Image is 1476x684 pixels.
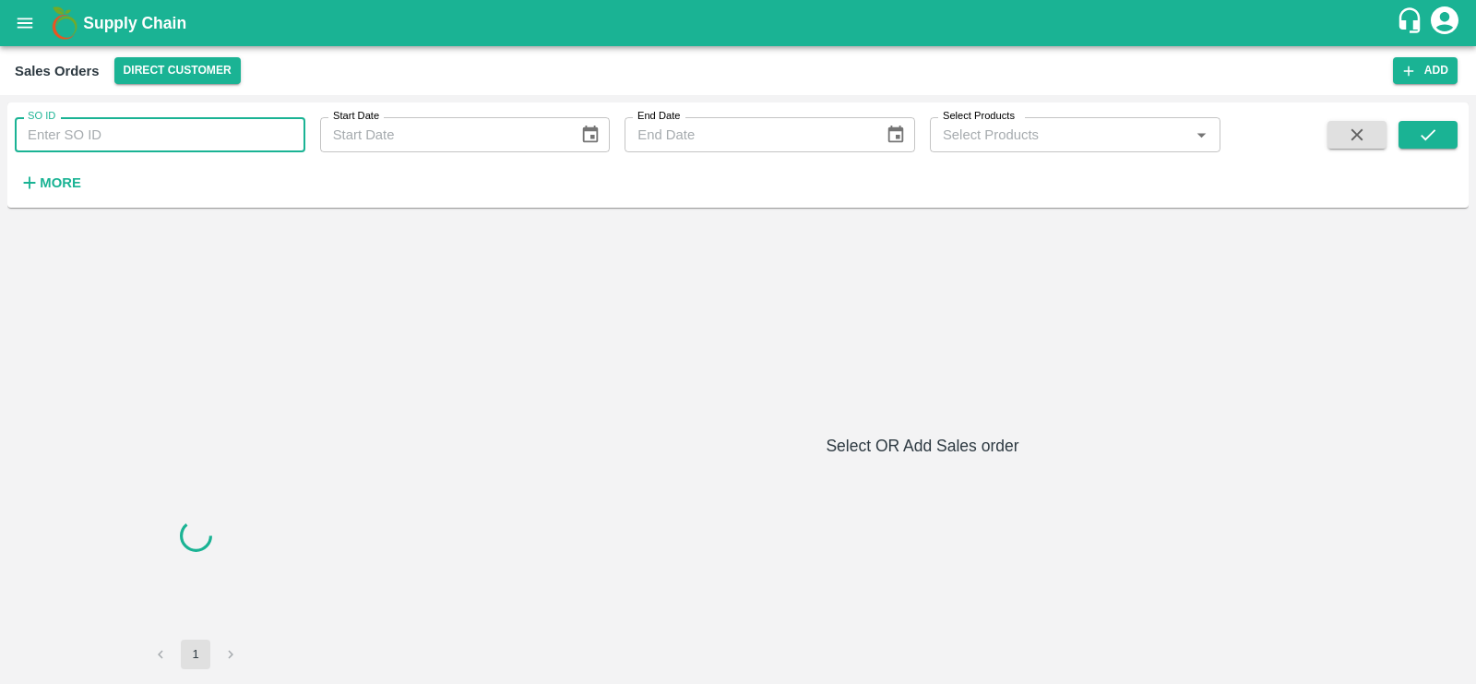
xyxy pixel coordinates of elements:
[333,109,379,124] label: Start Date
[40,175,81,190] strong: More
[83,10,1396,36] a: Supply Chain
[28,109,55,124] label: SO ID
[1189,123,1213,147] button: Open
[878,117,913,152] button: Choose date
[15,167,86,198] button: More
[1393,57,1458,84] button: Add
[384,433,1461,459] h6: Select OR Add Sales order
[625,117,870,152] input: End Date
[943,109,1015,124] label: Select Products
[114,57,241,84] button: Select DC
[637,109,680,124] label: End Date
[1396,6,1428,40] div: customer-support
[1428,4,1461,42] div: account of current user
[573,117,608,152] button: Choose date
[143,640,248,669] nav: pagination navigation
[935,123,1184,147] input: Select Products
[15,117,305,152] input: Enter SO ID
[15,59,100,83] div: Sales Orders
[4,2,46,44] button: open drawer
[181,640,210,669] button: page 1
[320,117,565,152] input: Start Date
[46,5,83,42] img: logo
[83,14,186,32] b: Supply Chain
